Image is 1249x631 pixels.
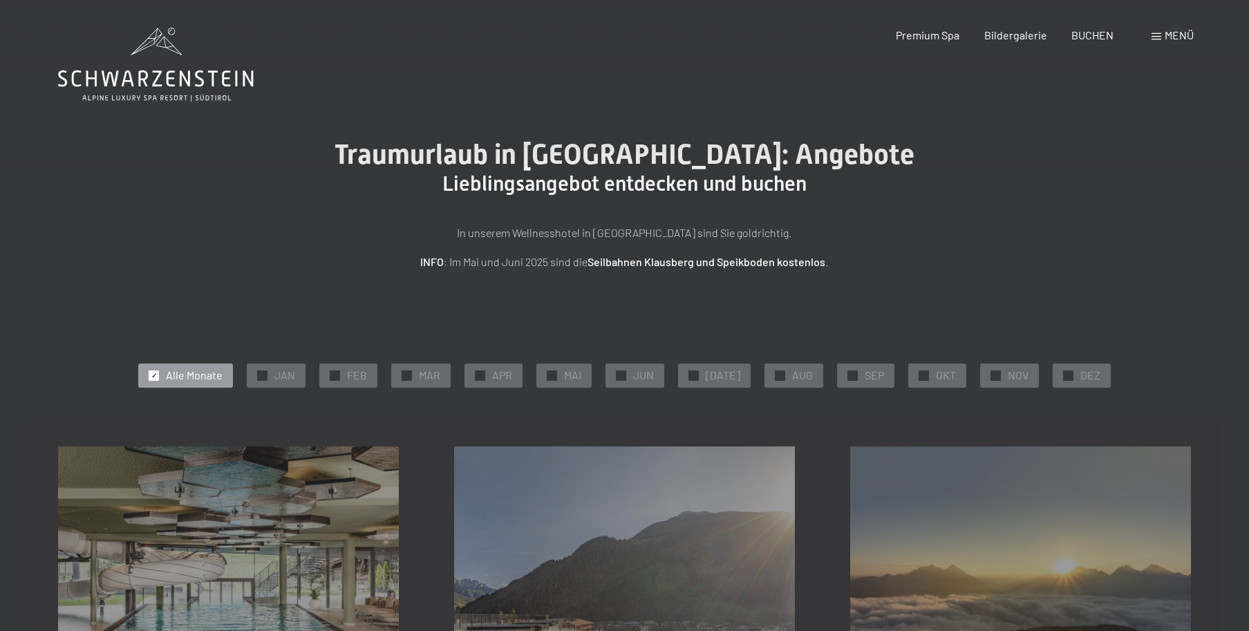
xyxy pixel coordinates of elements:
strong: Seilbahnen Klausberg und Speikboden kostenlos [588,255,825,268]
span: ✓ [404,370,410,380]
span: FEB [347,368,367,383]
span: ✓ [260,370,265,380]
span: JUN [633,368,654,383]
span: MAR [419,368,440,383]
span: Menü [1165,28,1194,41]
span: MAI [564,368,581,383]
span: DEZ [1080,368,1100,383]
span: ✓ [478,370,483,380]
span: ✓ [619,370,624,380]
p: In unserem Wellnesshotel in [GEOGRAPHIC_DATA] sind Sie goldrichtig. [279,224,970,242]
span: NOV [1008,368,1029,383]
span: Traumurlaub in [GEOGRAPHIC_DATA]: Angebote [335,138,914,171]
span: [DATE] [706,368,740,383]
span: ✓ [691,370,697,380]
span: ✓ [550,370,555,380]
span: ✓ [993,370,999,380]
span: ✓ [778,370,783,380]
span: OKT [936,368,956,383]
span: APR [492,368,512,383]
span: SEP [865,368,884,383]
a: BUCHEN [1071,28,1114,41]
span: Alle Monate [166,368,223,383]
a: Premium Spa [896,28,959,41]
span: AUG [792,368,813,383]
p: : Im Mai und Juni 2025 sind die . [279,253,970,271]
span: ✓ [850,370,856,380]
strong: INFO [420,255,444,268]
span: ✓ [151,370,157,380]
span: ✓ [1066,370,1071,380]
span: ✓ [332,370,338,380]
span: Lieblingsangebot entdecken und buchen [442,171,807,196]
span: ✓ [921,370,927,380]
a: Bildergalerie [984,28,1047,41]
span: JAN [274,368,295,383]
